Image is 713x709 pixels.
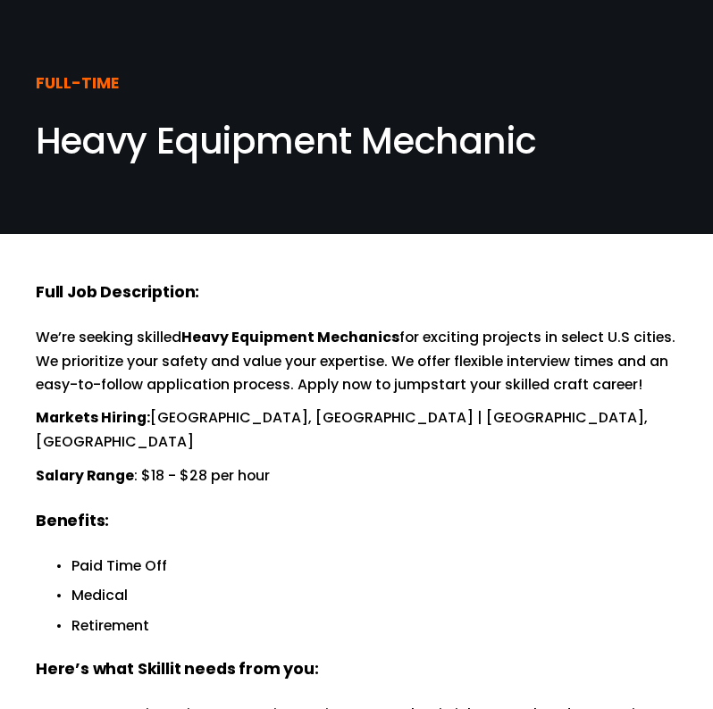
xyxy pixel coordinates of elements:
strong: Here’s what Skillit needs from you: [36,656,319,684]
p: Retirement [71,614,677,637]
p: Paid Time Off [71,555,677,577]
p: Medical [71,584,677,606]
strong: FULL-TIME [36,71,119,98]
strong: Markets Hiring: [36,406,150,431]
p: We’re seeking skilled for exciting projects in select U.S cities. We prioritize your safety and v... [36,326,677,396]
strong: Benefits: [36,508,109,536]
p: : $18 - $28 per hour [36,464,677,488]
span: Heavy Equipment Mechanic [36,115,536,166]
strong: Salary Range [36,464,134,489]
strong: Full Job Description: [36,279,199,307]
p: [GEOGRAPHIC_DATA], [GEOGRAPHIC_DATA] | [GEOGRAPHIC_DATA], [GEOGRAPHIC_DATA] [36,406,677,454]
strong: Heavy Equipment Mechanics [181,326,399,351]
